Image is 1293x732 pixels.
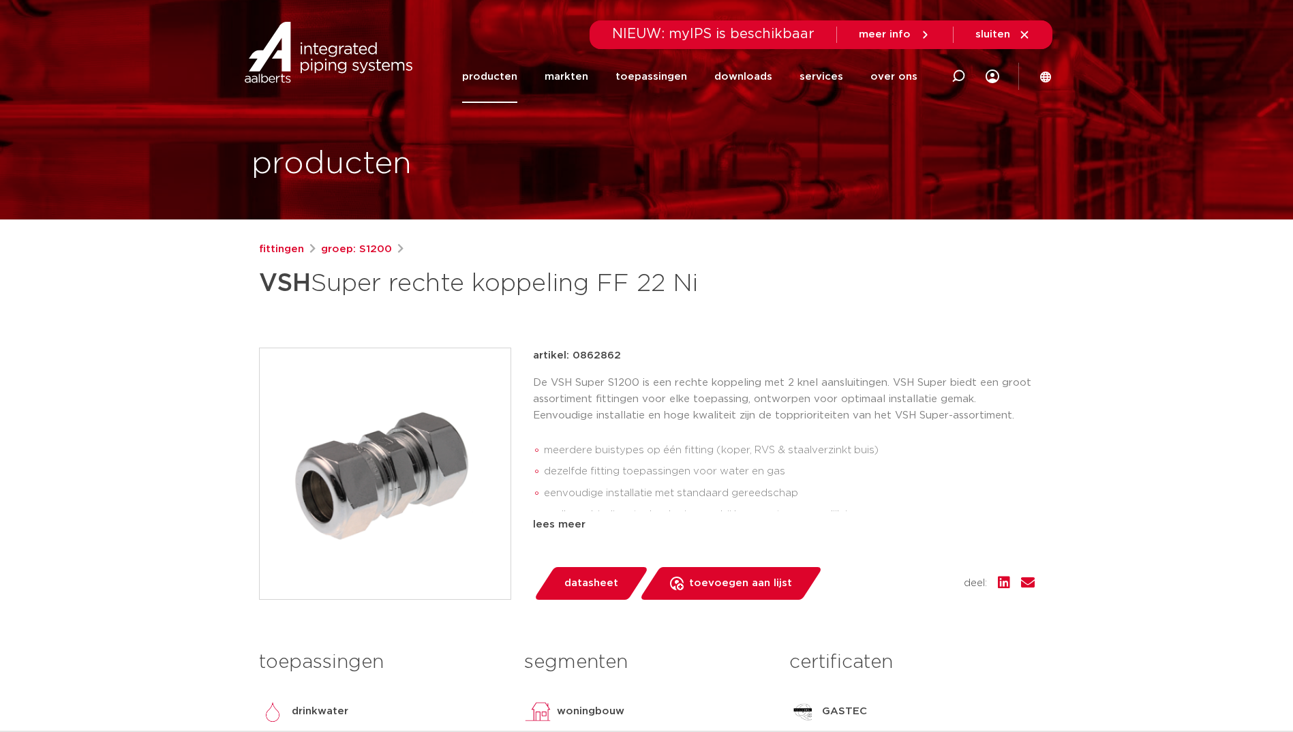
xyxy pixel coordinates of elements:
[259,649,504,676] h3: toepassingen
[252,142,412,186] h1: producten
[260,348,511,599] img: Product Image for VSH Super rechte koppeling FF 22 Ni
[789,649,1034,676] h3: certificaten
[544,504,1035,526] li: snelle verbindingstechnologie waarbij her-montage mogelijk is
[789,698,817,725] img: GASTEC
[564,573,618,594] span: datasheet
[533,375,1035,424] p: De VSH Super S1200 is een rechte koppeling met 2 knel aansluitingen. VSH Super biedt een groot as...
[822,703,867,720] p: GASTEC
[975,29,1010,40] span: sluiten
[544,461,1035,483] li: dezelfde fitting toepassingen voor water en gas
[533,567,649,600] a: datasheet
[800,50,843,103] a: services
[524,698,551,725] img: woningbouw
[462,50,517,103] a: producten
[859,29,931,41] a: meer info
[533,348,621,364] p: artikel: 0862862
[975,29,1031,41] a: sluiten
[533,517,1035,533] div: lees meer
[321,241,392,258] a: groep: S1200
[859,29,911,40] span: meer info
[544,483,1035,504] li: eenvoudige installatie met standaard gereedschap
[259,698,286,725] img: drinkwater
[612,27,815,41] span: NIEUW: myIPS is beschikbaar
[615,50,687,103] a: toepassingen
[292,703,348,720] p: drinkwater
[259,241,304,258] a: fittingen
[557,703,624,720] p: woningbouw
[524,649,769,676] h3: segmenten
[714,50,772,103] a: downloads
[964,575,987,592] span: deel:
[259,263,771,304] h1: Super rechte koppeling FF 22 Ni
[544,440,1035,461] li: meerdere buistypes op één fitting (koper, RVS & staalverzinkt buis)
[462,50,917,103] nav: Menu
[545,50,588,103] a: markten
[259,271,311,296] strong: VSH
[689,573,792,594] span: toevoegen aan lijst
[870,50,917,103] a: over ons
